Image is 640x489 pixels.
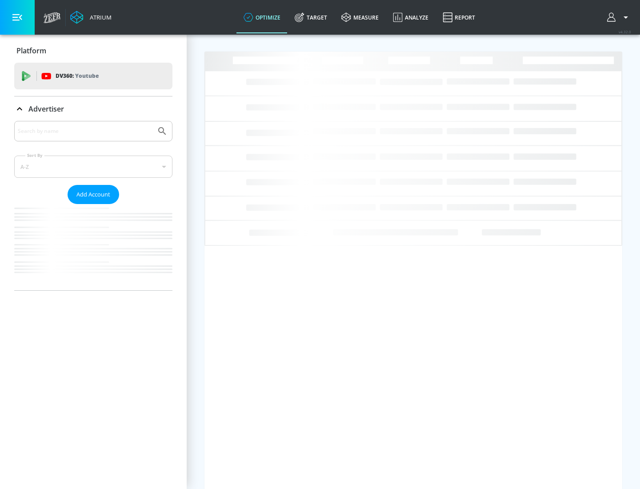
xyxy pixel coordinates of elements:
span: v 4.32.0 [619,29,631,34]
nav: list of Advertiser [14,204,172,290]
input: Search by name [18,125,152,137]
a: Analyze [386,1,436,33]
div: Atrium [86,13,112,21]
label: Sort By [25,152,44,158]
button: Add Account [68,185,119,204]
a: measure [334,1,386,33]
p: Youtube [75,71,99,80]
div: DV360: Youtube [14,63,172,89]
span: Add Account [76,189,110,200]
div: Advertiser [14,121,172,290]
div: Advertiser [14,96,172,121]
p: Advertiser [28,104,64,114]
div: A-Z [14,156,172,178]
p: DV360: [56,71,99,81]
a: Target [288,1,334,33]
a: Atrium [70,11,112,24]
p: Platform [16,46,46,56]
a: Report [436,1,482,33]
a: optimize [236,1,288,33]
div: Platform [14,38,172,63]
